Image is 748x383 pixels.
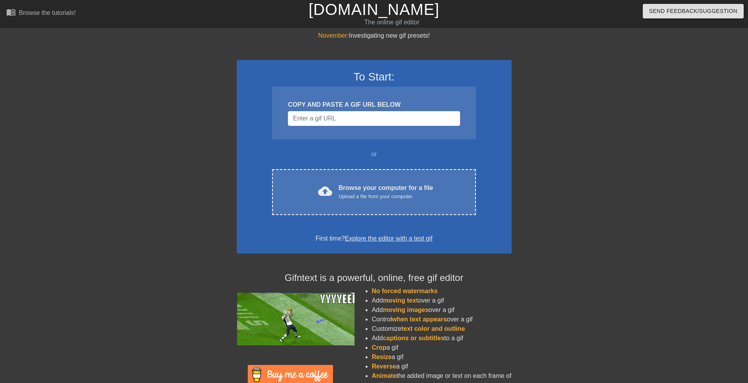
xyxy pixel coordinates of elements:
span: November: [318,32,349,39]
span: Animate [372,372,397,379]
li: Customize [372,324,512,334]
input: Username [288,111,460,126]
span: Reverse [372,363,396,370]
span: moving text [383,297,418,304]
li: Add to a gif [372,334,512,343]
span: Resize [372,354,392,360]
span: when text appears [392,316,447,323]
h3: To Start: [247,70,501,84]
a: Browse the tutorials! [6,7,76,20]
span: captions or subtitles [383,335,444,341]
a: [DOMAIN_NAME] [309,1,439,18]
div: Investigating new gif presets! [237,31,512,40]
div: Browse your computer for a file [338,183,433,201]
div: or [257,150,491,159]
span: menu_book [6,7,16,17]
h4: Gifntext is a powerful, online, free gif editor [237,272,512,284]
div: First time? [247,234,501,243]
li: Control over a gif [372,315,512,324]
span: cloud_upload [318,184,332,198]
span: text color and outline [401,325,465,332]
div: The online gif editor [253,18,530,27]
span: No forced watermarks [372,288,438,294]
div: Browse the tutorials! [19,9,76,16]
button: Send Feedback/Suggestion [643,4,744,18]
li: a gif [372,362,512,371]
div: Upload a file from your computer [338,193,433,201]
li: Add over a gif [372,296,512,305]
li: a gif [372,352,512,362]
span: Send Feedback/Suggestion [649,6,737,16]
img: football_small.gif [237,293,355,345]
span: Crop [372,344,386,351]
a: Explore the editor with a test gif [345,235,432,242]
div: COPY AND PASTE A GIF URL BELOW [288,100,460,109]
li: a gif [372,343,512,352]
li: Add over a gif [372,305,512,315]
span: moving images [383,306,428,313]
